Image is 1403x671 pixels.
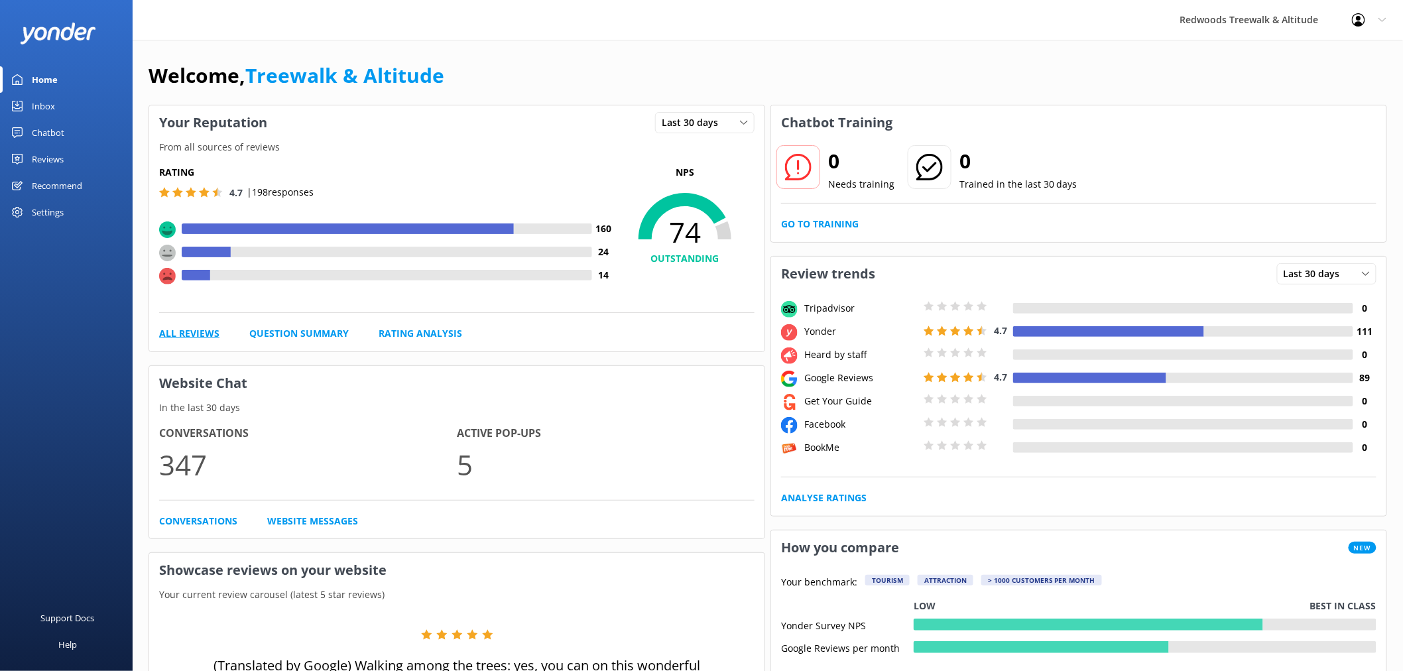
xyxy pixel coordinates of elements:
a: All Reviews [159,326,219,341]
a: Conversations [159,514,237,528]
h3: Review trends [771,257,885,291]
a: Go to Training [781,217,859,231]
p: In the last 30 days [149,400,764,415]
div: Facebook [801,417,920,432]
h4: 24 [592,245,615,259]
h4: 89 [1353,371,1376,385]
p: 347 [159,442,457,487]
a: Treewalk & Altitude [245,62,444,89]
div: Google Reviews per month [781,641,914,653]
div: Google Reviews [801,371,920,385]
h4: OUTSTANDING [615,251,755,266]
p: Your benchmark: [781,575,857,591]
p: Best in class [1310,599,1376,613]
h3: Chatbot Training [771,105,902,140]
div: > 1000 customers per month [981,575,1102,585]
p: | 198 responses [247,185,314,200]
a: Question Summary [249,326,349,341]
h4: 14 [592,268,615,282]
p: NPS [615,165,755,180]
h3: How you compare [771,530,909,565]
div: Chatbot [32,119,64,146]
h3: Showcase reviews on your website [149,553,764,587]
h5: Rating [159,165,615,180]
h4: Conversations [159,425,457,442]
span: Last 30 days [1284,267,1348,281]
div: Tourism [865,575,910,585]
h3: Your Reputation [149,105,277,140]
div: Settings [32,199,64,225]
div: Yonder Survey NPS [781,619,914,631]
div: Reviews [32,146,64,172]
h4: 0 [1353,417,1376,432]
p: Trained in the last 30 days [959,177,1077,192]
h4: 0 [1353,347,1376,362]
span: 4.7 [994,324,1007,337]
h1: Welcome, [149,60,444,91]
a: Rating Analysis [379,326,462,341]
div: Tripadvisor [801,301,920,316]
a: Analyse Ratings [781,491,867,505]
div: Home [32,66,58,93]
div: Get Your Guide [801,394,920,408]
h3: Website Chat [149,366,764,400]
h4: Active Pop-ups [457,425,755,442]
h4: 0 [1353,394,1376,408]
h4: 111 [1353,324,1376,339]
div: Inbox [32,93,55,119]
h4: 0 [1353,440,1376,455]
h2: 0 [828,145,894,177]
p: Your current review carousel (latest 5 star reviews) [149,587,764,602]
h4: 160 [592,221,615,236]
p: From all sources of reviews [149,140,764,154]
div: Heard by staff [801,347,920,362]
span: New [1349,542,1376,554]
div: Yonder [801,324,920,339]
a: Website Messages [267,514,358,528]
span: Last 30 days [662,115,726,130]
div: Help [58,631,77,658]
h2: 0 [959,145,1077,177]
p: 5 [457,442,755,487]
h4: 0 [1353,301,1376,316]
div: Recommend [32,172,82,199]
div: Support Docs [41,605,95,631]
img: yonder-white-logo.png [20,23,96,44]
p: Low [914,599,936,613]
div: Attraction [918,575,973,585]
div: BookMe [801,440,920,455]
p: Needs training [828,177,894,192]
span: 4.7 [229,186,243,199]
span: 74 [615,215,755,249]
span: 4.7 [994,371,1007,383]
